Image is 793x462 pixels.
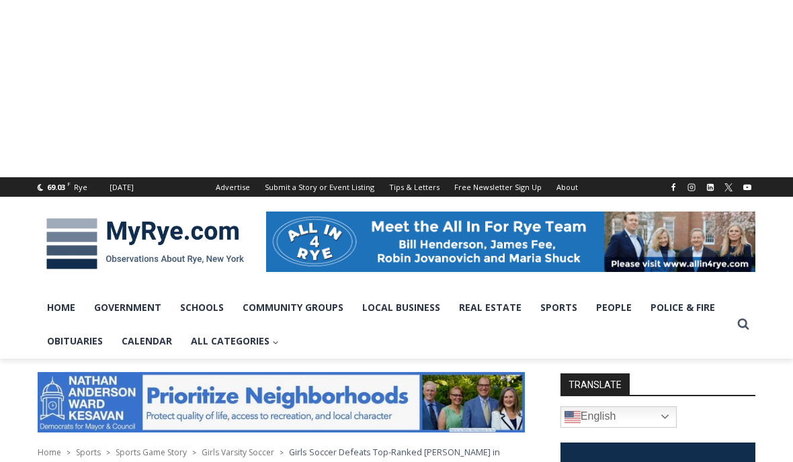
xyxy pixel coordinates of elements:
[191,334,279,349] span: All Categories
[112,324,181,358] a: Calendar
[208,177,585,197] nav: Secondary Navigation
[38,291,731,359] nav: Primary Navigation
[560,406,677,428] a: English
[257,177,382,197] a: Submit a Story or Event Listing
[702,179,718,195] a: Linkedin
[587,291,641,324] a: People
[192,448,196,457] span: >
[266,212,755,272] img: All in for Rye
[531,291,587,324] a: Sports
[565,409,581,425] img: en
[447,177,549,197] a: Free Newsletter Sign Up
[720,179,737,195] a: X
[38,291,85,324] a: Home
[67,180,71,187] span: F
[47,182,65,192] span: 69.03
[353,291,450,324] a: Local Business
[641,291,724,324] a: Police & Fire
[208,177,257,197] a: Advertise
[76,447,101,458] a: Sports
[171,291,233,324] a: Schools
[665,179,681,195] a: Facebook
[280,448,284,457] span: >
[38,447,61,458] a: Home
[202,447,274,458] a: Girls Varsity Soccer
[731,312,755,336] button: View Search Form
[739,179,755,195] a: YouTube
[106,448,110,457] span: >
[683,179,700,195] a: Instagram
[67,448,71,457] span: >
[549,177,585,197] a: About
[38,324,112,358] a: Obituaries
[450,291,531,324] a: Real Estate
[382,177,447,197] a: Tips & Letters
[85,291,171,324] a: Government
[181,324,288,358] a: All Categories
[233,291,353,324] a: Community Groups
[116,447,187,458] a: Sports Game Story
[560,373,630,395] strong: TRANSLATE
[74,181,87,193] div: Rye
[110,181,134,193] div: [DATE]
[38,209,253,279] img: MyRye.com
